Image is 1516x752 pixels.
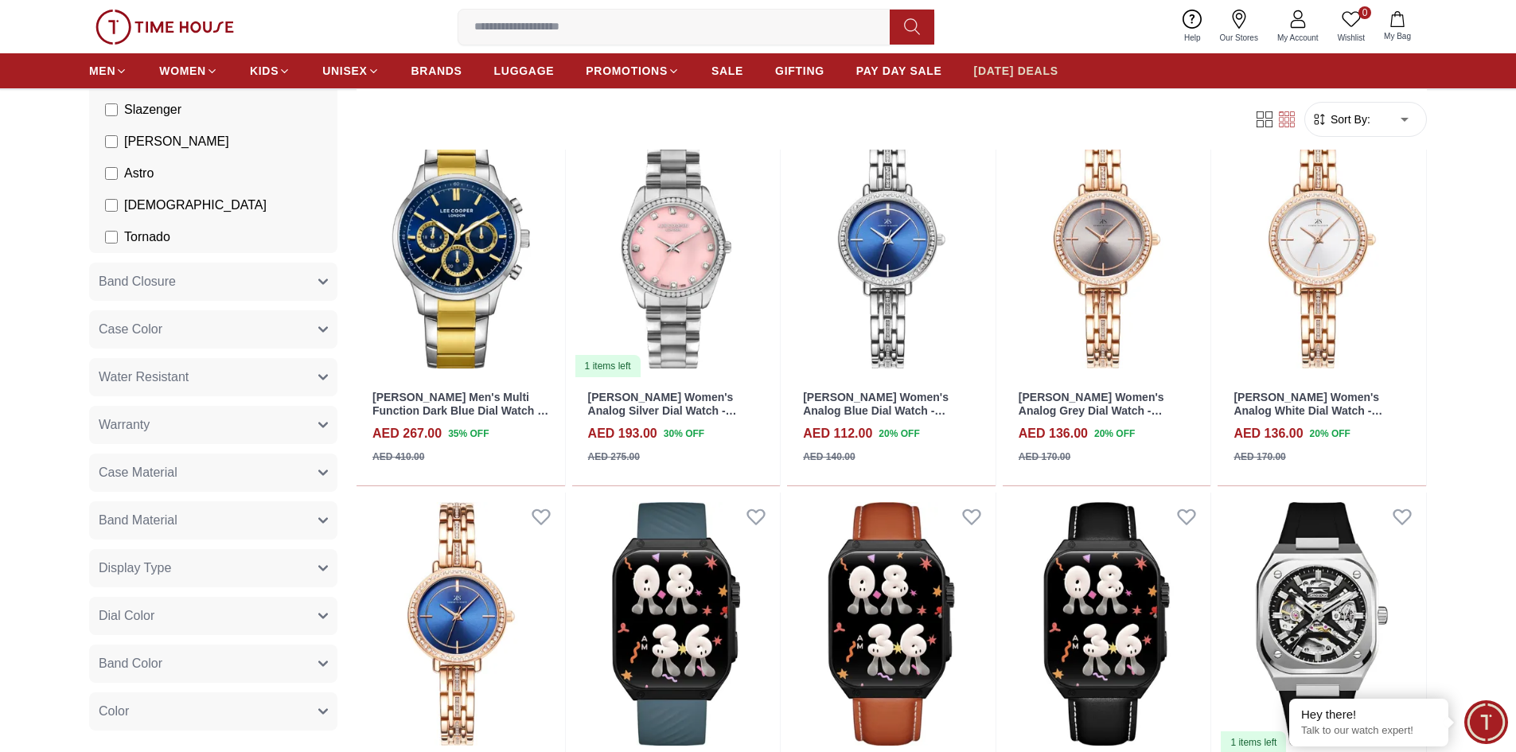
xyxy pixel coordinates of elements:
[322,56,379,85] a: UNISEX
[99,511,177,530] span: Band Material
[1310,427,1350,441] span: 20 % OFF
[99,320,162,339] span: Case Color
[89,692,337,731] button: Color
[89,645,337,683] button: Band Color
[322,63,367,79] span: UNISEX
[99,702,129,721] span: Color
[99,415,150,434] span: Warranty
[1019,391,1164,431] a: [PERSON_NAME] Women's Analog Grey Dial Watch - K23532-RBKX
[588,450,640,464] div: AED 275.00
[99,463,177,482] span: Case Material
[1210,6,1268,47] a: Our Stores
[803,450,855,464] div: AED 140.00
[494,56,555,85] a: LUGGAGE
[411,56,462,85] a: BRANDS
[99,272,176,291] span: Band Closure
[588,391,737,431] a: [PERSON_NAME] Women's Analog Silver Dial Watch - LC07478.220
[711,56,743,85] a: SALE
[105,199,118,212] input: [DEMOGRAPHIC_DATA]
[124,164,154,183] span: Astro
[124,132,229,151] span: [PERSON_NAME]
[159,63,206,79] span: WOMEN
[89,549,337,587] button: Display Type
[448,427,489,441] span: 35 % OFF
[124,228,170,247] span: Tornado
[89,597,337,635] button: Dial Color
[803,424,872,443] h4: AED 112.00
[124,196,267,215] span: [DEMOGRAPHIC_DATA]
[974,63,1058,79] span: [DATE] DEALS
[1358,6,1371,19] span: 0
[89,406,337,444] button: Warranty
[1019,450,1070,464] div: AED 170.00
[1464,700,1508,744] div: Chat Widget
[1019,424,1088,443] h4: AED 136.00
[89,310,337,349] button: Case Color
[588,424,657,443] h4: AED 193.00
[803,391,949,431] a: [PERSON_NAME] Women's Analog Blue Dial Watch - K23532-SBSN
[1378,30,1417,42] span: My Bag
[89,501,337,540] button: Band Material
[711,63,743,79] span: SALE
[372,450,424,464] div: AED 410.00
[99,559,171,578] span: Display Type
[1331,32,1371,44] span: Wishlist
[99,368,189,387] span: Water Resistant
[572,116,781,379] a: LEE COOPER Women's Analog Silver Dial Watch - LC07478.2201 items left
[89,56,127,85] a: MEN
[572,116,781,379] img: LEE COOPER Women's Analog Silver Dial Watch - LC07478.220
[1233,450,1285,464] div: AED 170.00
[372,424,442,443] h4: AED 267.00
[1374,8,1421,45] button: My Bag
[664,427,704,441] span: 30 % OFF
[494,63,555,79] span: LUGGAGE
[1233,424,1303,443] h4: AED 136.00
[575,355,641,377] div: 1 items left
[1178,32,1207,44] span: Help
[1094,427,1135,441] span: 20 % OFF
[1327,111,1370,127] span: Sort By:
[99,654,162,673] span: Band Color
[1003,116,1211,379] img: Kenneth Scott Women's Analog Grey Dial Watch - K23532-RBKX
[856,56,942,85] a: PAY DAY SALE
[1271,32,1325,44] span: My Account
[105,231,118,244] input: Tornado
[89,63,115,79] span: MEN
[357,116,565,379] img: Lee Cooper Men's Multi Function Dark Blue Dial Watch - LC07998.290
[775,56,824,85] a: GIFTING
[89,454,337,492] button: Case Material
[124,100,181,119] span: Slazenger
[974,56,1058,85] a: [DATE] DEALS
[856,63,942,79] span: PAY DAY SALE
[89,358,337,396] button: Water Resistant
[1328,6,1374,47] a: 0Wishlist
[99,606,154,625] span: Dial Color
[105,103,118,116] input: Slazenger
[159,56,218,85] a: WOMEN
[1301,724,1436,738] p: Talk to our watch expert!
[1175,6,1210,47] a: Help
[1218,116,1426,379] img: Kenneth Scott Women's Analog White Dial Watch - K23532-RBKW
[105,167,118,180] input: Astro
[586,56,680,85] a: PROMOTIONS
[1233,391,1382,431] a: [PERSON_NAME] Women's Analog White Dial Watch - K23532-RBKW
[1301,707,1436,723] div: Hey there!
[105,135,118,148] input: [PERSON_NAME]
[250,63,279,79] span: KIDS
[411,63,462,79] span: BRANDS
[879,427,919,441] span: 20 % OFF
[775,63,824,79] span: GIFTING
[1311,111,1370,127] button: Sort By:
[1214,32,1265,44] span: Our Stores
[787,116,996,379] img: Kenneth Scott Women's Analog Blue Dial Watch - K23532-SBSN
[372,391,548,431] a: [PERSON_NAME] Men's Multi Function Dark Blue Dial Watch - LC07998.290
[250,56,290,85] a: KIDS
[586,63,668,79] span: PROMOTIONS
[89,263,337,301] button: Band Closure
[95,10,234,45] img: ...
